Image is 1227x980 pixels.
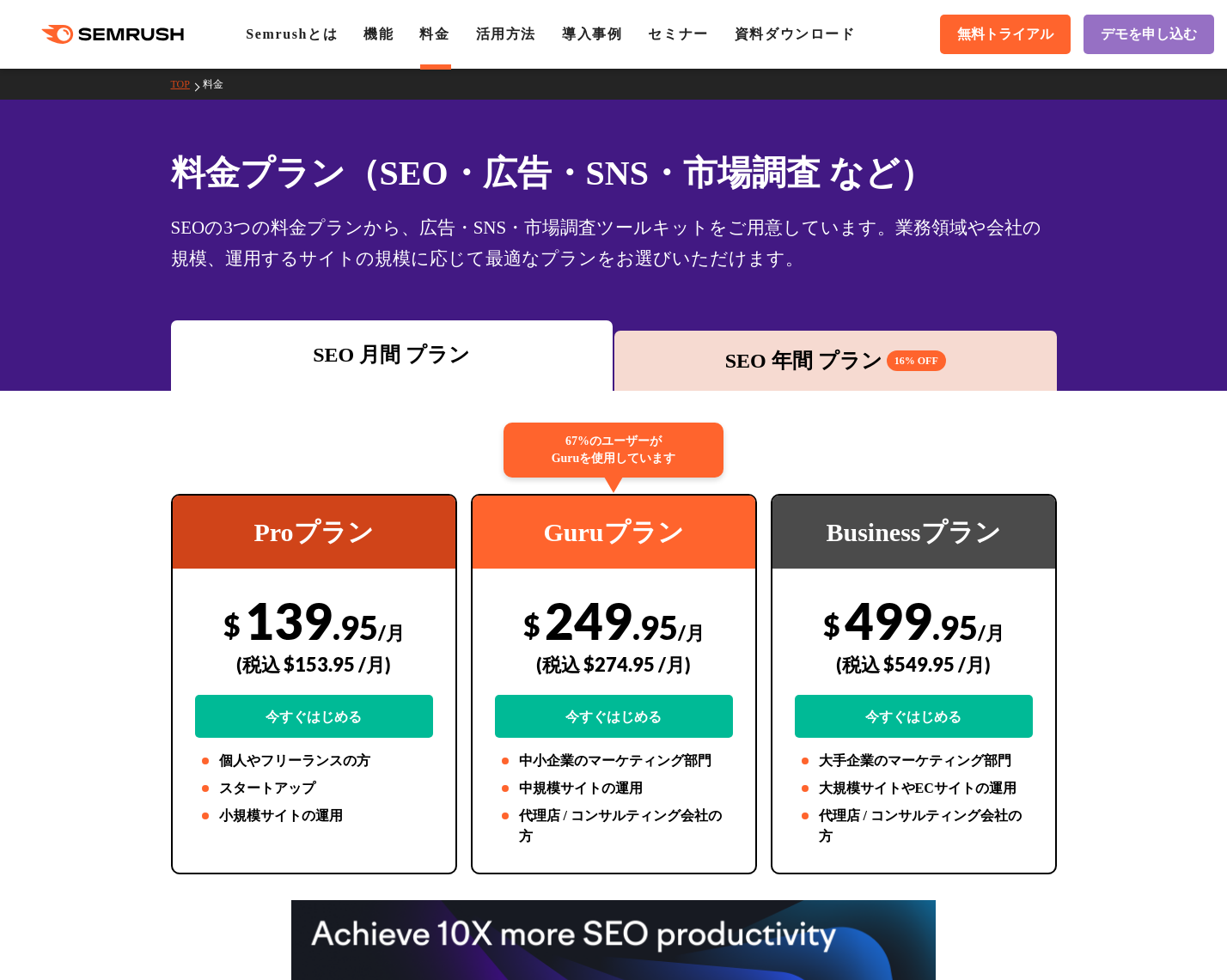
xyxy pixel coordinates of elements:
div: 249 [495,590,733,738]
li: 小規模サイトの運用 [195,806,433,826]
a: デモを申し込む [1084,15,1214,54]
span: 16% OFF [887,350,946,371]
a: 料金 [419,27,449,41]
a: 機能 [363,27,394,41]
a: 導入事例 [562,27,622,41]
span: 無料トライアル [957,26,1053,44]
li: スタートアップ [195,778,433,799]
span: /月 [978,621,1004,644]
a: 今すぐはじめる [195,695,433,738]
li: 個人やフリーランスの方 [195,751,433,771]
li: 大規模サイトやECサイトの運用 [795,778,1033,799]
div: (税込 $274.95 /月) [495,634,733,695]
li: 中規模サイトの運用 [495,778,733,799]
a: 料金 [203,78,236,90]
li: 代理店 / コンサルティング会社の方 [495,806,733,847]
a: TOP [171,78,203,90]
a: 今すぐはじめる [495,695,733,738]
div: Businessプラン [772,496,1055,569]
span: $ [523,607,540,642]
span: /月 [378,621,405,644]
div: 67%のユーザーが Guruを使用しています [504,423,723,478]
span: .95 [632,607,678,647]
a: 無料トライアル [940,15,1071,54]
div: Guruプラン [473,496,755,569]
span: デモを申し込む [1101,26,1197,44]
span: .95 [932,607,978,647]
h1: 料金プラン（SEO・広告・SNS・市場調査 など） [171,148,1057,198]
span: $ [823,607,840,642]
li: 大手企業のマーケティング部門 [795,751,1033,771]
div: (税込 $549.95 /月) [795,634,1033,695]
li: 代理店 / コンサルティング会社の方 [795,806,1033,847]
div: Proプラン [173,496,455,569]
div: SEOの3つの料金プランから、広告・SNS・市場調査ツールキットをご用意しています。業務領域や会社の規模、運用するサイトの規模に応じて最適なプランをお選びいただけます。 [171,212,1057,274]
a: 活用方法 [476,27,536,41]
a: セミナー [648,27,708,41]
div: (税込 $153.95 /月) [195,634,433,695]
li: 中小企業のマーケティング部門 [495,751,733,771]
span: $ [223,607,241,642]
div: SEO 月間 プラン [180,339,605,370]
span: .95 [333,607,378,647]
div: 499 [795,590,1033,738]
span: /月 [678,621,705,644]
a: 今すぐはじめる [795,695,1033,738]
div: SEO 年間 プラン [623,345,1048,376]
div: 139 [195,590,433,738]
a: Semrushとは [246,27,338,41]
a: 資料ダウンロード [735,27,856,41]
